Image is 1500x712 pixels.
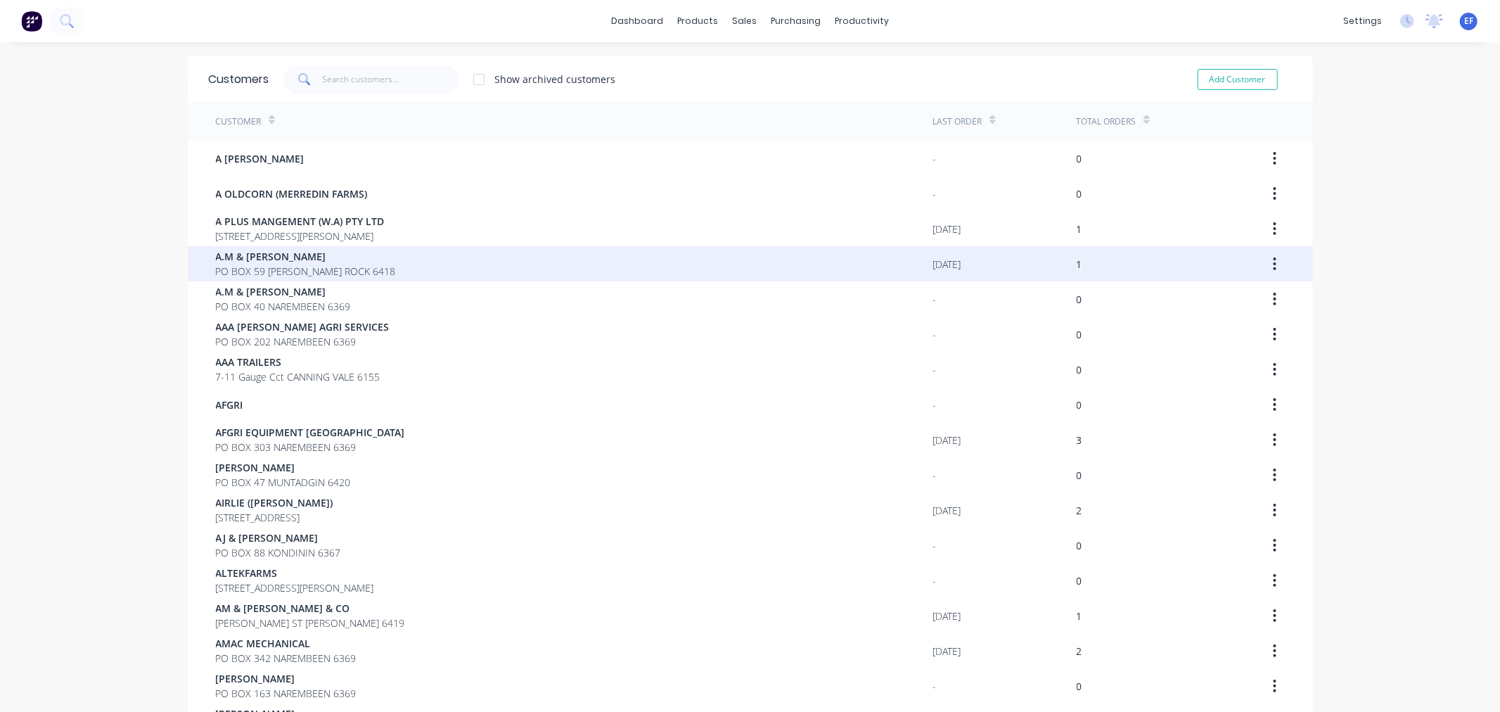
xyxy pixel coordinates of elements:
[1077,398,1082,412] div: 0
[216,460,351,475] span: [PERSON_NAME]
[1077,186,1082,201] div: 0
[216,510,333,525] span: [STREET_ADDRESS]
[216,249,396,264] span: A.M & [PERSON_NAME]
[216,651,357,666] span: PO BOX 342 NAREMBEEN 6369
[216,425,405,440] span: AFGRI EQUIPMENT [GEOGRAPHIC_DATA]
[933,115,982,128] div: Last Order
[1077,362,1082,377] div: 0
[933,644,961,659] div: [DATE]
[933,186,937,201] div: -
[216,671,357,686] span: [PERSON_NAME]
[216,475,351,490] span: PO BOX 47 MUNTADGIN 6420
[1077,679,1082,694] div: 0
[216,319,390,334] span: AAA [PERSON_NAME] AGRI SERVICES
[216,214,385,229] span: A PLUS MANGEMENT (W.A) PTY LTD
[216,440,405,454] span: PO BOX 303 NAREMBEEN 6369
[216,495,333,510] span: AIRLIE ([PERSON_NAME])
[216,299,351,314] span: PO BOX 40 NAREMBEEN 6369
[725,11,764,32] div: sales
[1077,151,1082,166] div: 0
[1077,573,1082,588] div: 0
[604,11,670,32] a: dashboard
[1077,433,1082,447] div: 3
[216,264,396,279] span: PO BOX 59 [PERSON_NAME] ROCK 6418
[933,468,937,483] div: -
[933,292,937,307] div: -
[209,71,269,88] div: Customers
[1198,69,1278,90] button: Add Customer
[1077,609,1082,623] div: 1
[216,686,357,701] span: PO BOX 163 NAREMBEEN 6369
[670,11,725,32] div: products
[216,636,357,651] span: AMAC MECHANICAL
[933,151,937,166] div: -
[216,616,405,630] span: [PERSON_NAME] ST [PERSON_NAME] 6419
[933,433,961,447] div: [DATE]
[1077,292,1082,307] div: 0
[1077,538,1082,553] div: 0
[1077,503,1082,518] div: 2
[1336,11,1389,32] div: settings
[1077,257,1082,272] div: 1
[1077,327,1082,342] div: 0
[216,369,380,384] span: 7-11 Gauge Cct CANNING VALE 6155
[933,503,961,518] div: [DATE]
[933,327,937,342] div: -
[764,11,828,32] div: purchasing
[216,334,390,349] span: PO BOX 202 NAREMBEEN 6369
[216,601,405,616] span: AM & [PERSON_NAME] & CO
[216,545,341,560] span: PO BOX 88 KONDININ 6367
[933,609,961,623] div: [DATE]
[216,566,374,580] span: ALTEKFARMS
[933,362,937,377] div: -
[1077,644,1082,659] div: 2
[216,229,385,243] span: [STREET_ADDRESS][PERSON_NAME]
[1077,468,1082,483] div: 0
[216,355,380,369] span: AAA TRAILERS
[216,530,341,545] span: AJ & [PERSON_NAME]
[216,151,305,166] span: A [PERSON_NAME]
[1077,222,1082,236] div: 1
[1077,115,1136,128] div: Total Orders
[216,115,262,128] div: Customer
[933,573,937,588] div: -
[828,11,896,32] div: productivity
[216,186,368,201] span: A OLDCORN (MERREDIN FARMS)
[21,11,42,32] img: Factory
[933,257,961,272] div: [DATE]
[216,580,374,595] span: [STREET_ADDRESS][PERSON_NAME]
[216,284,351,299] span: A.M & [PERSON_NAME]
[322,65,459,94] input: Search customers...
[216,398,243,412] span: AFGRI
[933,222,961,236] div: [DATE]
[933,538,937,553] div: -
[1464,15,1473,27] span: EF
[495,72,616,87] div: Show archived customers
[933,679,937,694] div: -
[933,398,937,412] div: -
